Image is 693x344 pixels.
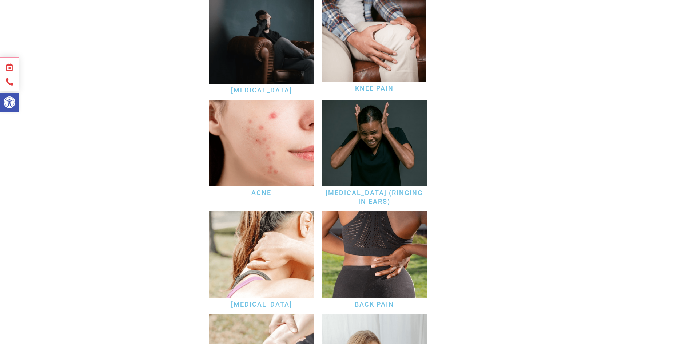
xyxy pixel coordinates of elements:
img: irvine acupuncture for neck pain [209,211,314,298]
a: [MEDICAL_DATA] (ringing in Ears) [326,189,423,205]
img: irvine acupuncture for ear tinnitus treatment [322,100,427,186]
a: [MEDICAL_DATA] [231,300,292,308]
img: irvine acupuncture for acne treatment [209,100,314,186]
a: Acne [251,189,271,197]
a: Back Pain [355,300,394,308]
a: [MEDICAL_DATA] [231,86,292,94]
a: Knee Pain [355,84,394,92]
img: irvine acupuncture for back pain treatment [322,211,427,298]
